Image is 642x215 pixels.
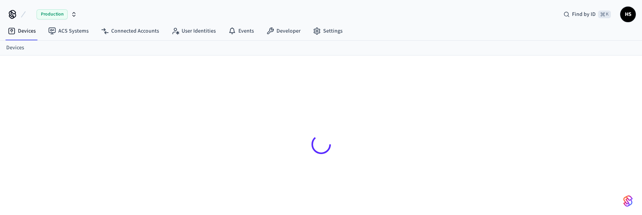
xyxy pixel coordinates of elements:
button: HS [620,7,636,22]
span: Find by ID [572,10,596,18]
a: Developer [260,24,307,38]
a: ACS Systems [42,24,95,38]
img: SeamLogoGradient.69752ec5.svg [623,195,633,207]
span: HS [621,7,635,21]
a: Settings [307,24,349,38]
a: Events [222,24,260,38]
a: Devices [6,44,24,52]
a: User Identities [165,24,222,38]
a: Devices [2,24,42,38]
span: ⌘ K [598,10,611,18]
span: Production [37,9,68,19]
a: Connected Accounts [95,24,165,38]
div: Find by ID⌘ K [557,7,617,21]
